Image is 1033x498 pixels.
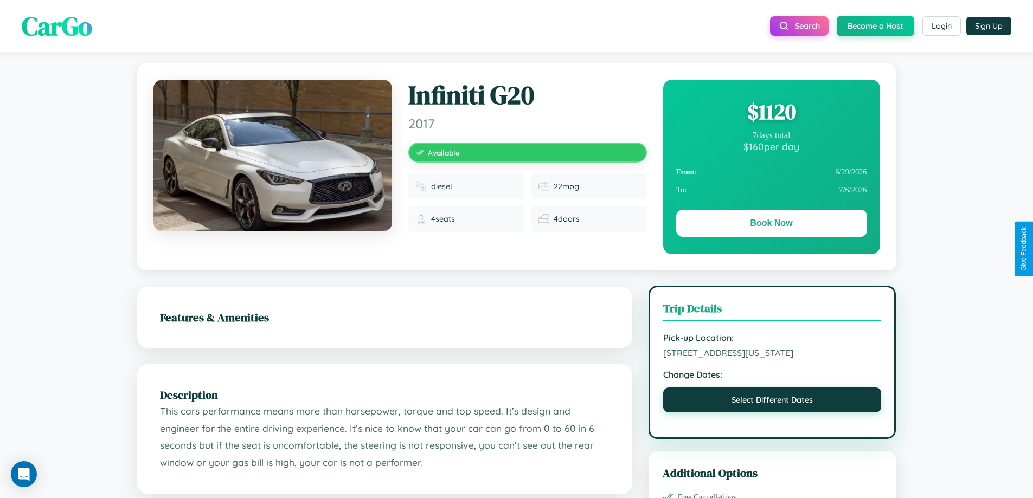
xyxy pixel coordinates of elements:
[416,181,427,192] img: Fuel type
[676,131,867,140] div: 7 days total
[922,16,961,36] button: Login
[676,167,697,177] strong: From:
[663,387,882,412] button: Select Different Dates
[408,80,647,111] h1: Infiniti G20
[837,16,914,36] button: Become a Host
[1020,227,1028,271] div: Give Feedback
[22,8,92,44] span: CarGo
[431,182,452,191] span: diesel
[431,214,455,224] span: 4 seats
[554,182,579,191] span: 22 mpg
[663,347,882,358] span: [STREET_ADDRESS][US_STATE]
[676,140,867,152] div: $ 160 per day
[795,21,820,31] span: Search
[676,210,867,237] button: Book Now
[416,214,427,224] img: Seats
[663,465,882,481] h3: Additional Options
[770,16,829,36] button: Search
[160,387,609,403] h2: Description
[160,309,609,325] h2: Features & Amenities
[676,185,687,195] strong: To:
[11,461,37,487] div: Open Intercom Messenger
[676,181,867,199] div: 7 / 6 / 2026
[160,403,609,471] p: This cars performance means more than horsepower, torque and top speed. It’s design and engineer ...
[408,115,647,132] span: 2017
[153,80,392,231] img: Infiniti G20 2017
[676,97,867,126] div: $ 1120
[538,214,549,224] img: Doors
[676,163,867,181] div: 6 / 29 / 2026
[966,17,1011,35] button: Sign Up
[538,181,549,192] img: Fuel efficiency
[428,148,460,157] span: Available
[663,300,882,321] h3: Trip Details
[554,214,580,224] span: 4 doors
[663,332,882,343] strong: Pick-up Location:
[663,369,882,380] strong: Change Dates:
